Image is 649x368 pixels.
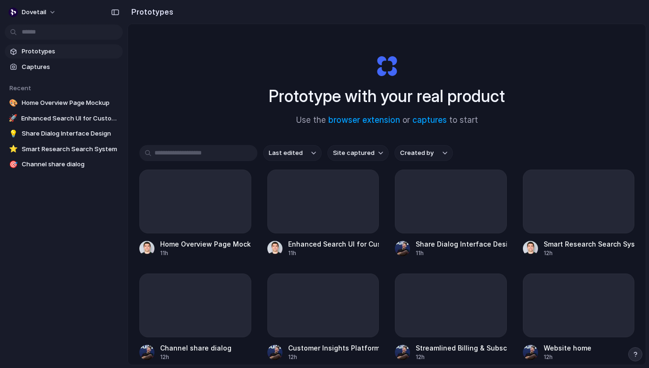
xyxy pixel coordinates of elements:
span: Captures [22,62,119,72]
a: Enhanced Search UI for Customer Insights11h [267,170,379,257]
button: Last edited [263,145,322,161]
a: Customer Insights Platform Landing Page12h [267,274,379,361]
div: 11h [416,249,507,257]
span: dovetail [22,8,46,17]
a: Prototypes [5,44,123,59]
a: browser extension [328,115,400,125]
div: Customer Insights Platform Landing Page [288,343,379,353]
div: 11h [288,249,379,257]
div: 12h [544,353,591,361]
a: Website home12h [523,274,635,361]
a: captures [412,115,447,125]
span: Share Dialog Interface Design [22,129,119,138]
div: 12h [288,353,379,361]
div: Home Overview Page Mockup [160,239,251,249]
a: Streamlined Billing & Subscription Management12h [395,274,507,361]
h2: Prototypes [128,6,173,17]
a: ⭐Smart Research Search System [5,142,123,156]
a: Captures [5,60,123,74]
a: 💡Share Dialog Interface Design [5,127,123,141]
a: Home Overview Page Mockup11h [139,170,251,257]
div: Streamlined Billing & Subscription Management [416,343,507,353]
a: Share Dialog Interface Design11h [395,170,507,257]
a: Channel share dialog12h [139,274,251,361]
span: Home Overview Page Mockup [22,98,119,108]
button: dovetail [5,5,61,20]
button: Site captured [327,145,389,161]
div: 12h [160,353,231,361]
div: 🎯 [9,160,18,169]
span: Enhanced Search UI for Customer Insights [21,114,119,123]
button: Created by [394,145,453,161]
h1: Prototype with your real product [269,84,505,109]
div: Smart Research Search System [544,239,635,249]
a: Smart Research Search System12h [523,170,635,257]
a: 🚀Enhanced Search UI for Customer Insights [5,111,123,126]
div: Channel share dialog [160,343,231,353]
div: 12h [416,353,507,361]
div: Share Dialog Interface Design [416,239,507,249]
div: 11h [160,249,251,257]
a: 🎯Channel share dialog [5,157,123,171]
div: ⭐ [9,145,18,154]
span: Site captured [333,148,375,158]
span: Created by [400,148,434,158]
span: Smart Research Search System [22,145,119,154]
span: Recent [9,84,31,92]
div: 🎨 [9,98,18,108]
div: 💡 [9,129,18,138]
div: Enhanced Search UI for Customer Insights [288,239,379,249]
span: Prototypes [22,47,119,56]
div: 12h [544,249,635,257]
a: 🎨Home Overview Page Mockup [5,96,123,110]
div: Website home [544,343,591,353]
span: Last edited [269,148,303,158]
span: Use the or to start [296,114,478,127]
span: Channel share dialog [22,160,119,169]
div: 🚀 [9,114,17,123]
